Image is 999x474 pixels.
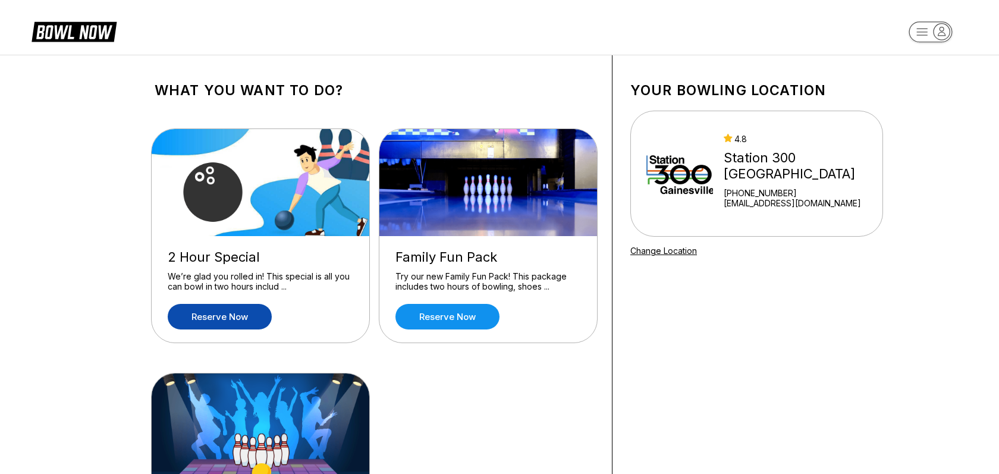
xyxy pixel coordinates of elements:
div: 4.8 [724,134,878,144]
img: 2 Hour Special [152,129,370,236]
div: We’re glad you rolled in! This special is all you can bowl in two hours includ ... [168,271,353,292]
img: Family Fun Pack [379,129,598,236]
div: Try our new Family Fun Pack! This package includes two hours of bowling, shoes ... [395,271,581,292]
div: [PHONE_NUMBER] [724,188,878,198]
img: Station 300 Gainesville [646,129,713,218]
a: Reserve now [395,304,499,329]
h1: What you want to do? [155,82,594,99]
h1: Your bowling location [630,82,883,99]
a: Change Location [630,246,697,256]
div: 2 Hour Special [168,249,353,265]
div: Family Fun Pack [395,249,581,265]
a: Reserve now [168,304,272,329]
a: [EMAIL_ADDRESS][DOMAIN_NAME] [724,198,878,208]
div: Station 300 [GEOGRAPHIC_DATA] [724,150,878,182]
